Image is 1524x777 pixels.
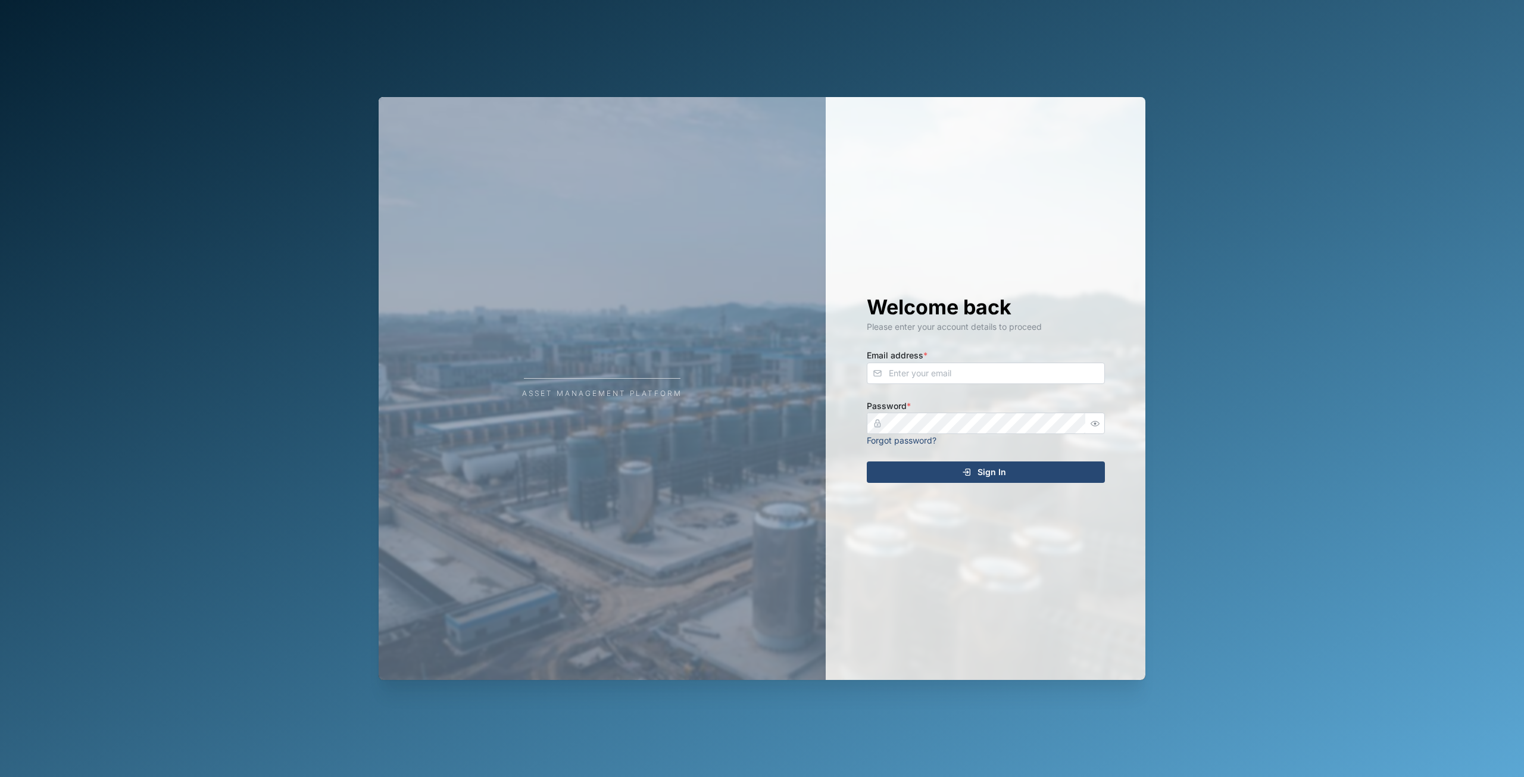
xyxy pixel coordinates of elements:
[978,462,1006,482] span: Sign In
[522,388,682,400] div: Asset Management Platform
[867,349,927,362] label: Email address
[867,435,936,445] a: Forgot password?
[867,294,1105,320] h1: Welcome back
[867,400,911,413] label: Password
[867,320,1105,333] div: Please enter your account details to proceed
[867,363,1105,384] input: Enter your email
[867,461,1105,483] button: Sign In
